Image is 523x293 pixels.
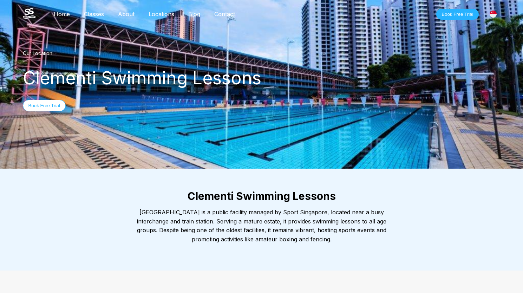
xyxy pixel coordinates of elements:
img: Singapore [490,11,497,18]
div: [GEOGRAPHIC_DATA] is a public facility managed by Sport Singapore, located near a busy interchang... [135,208,388,244]
a: Home [47,11,77,18]
div: [GEOGRAPHIC_DATA] [486,7,501,21]
a: Classes [77,11,111,18]
a: About [111,11,142,18]
a: Blog [181,11,207,18]
button: Book Free Trial [23,100,66,111]
a: Contact [207,11,242,18]
button: Book Free Trial [436,9,478,20]
h2: Clementi Swimming Lessons [9,190,515,202]
a: Locations [142,11,181,18]
div: Clementi Swimming Lessons [23,67,501,89]
div: Our Location [23,50,501,56]
img: The Swim Starter Logo [23,8,35,19]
